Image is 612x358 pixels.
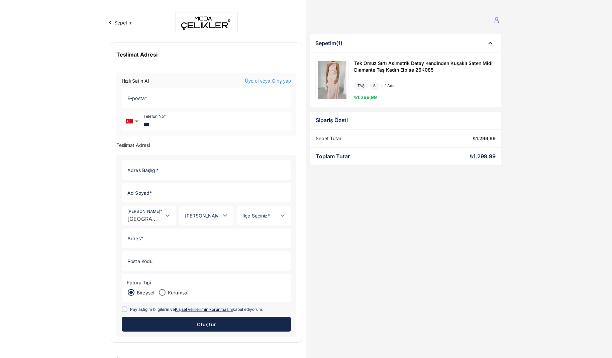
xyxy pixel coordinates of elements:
[134,120,139,123] span: ▼
[316,61,348,99] img: Tek Omuz Sırtı Asimetrik Detay Kendinden Kuşaklı Saten Midi Dıamante Taş Kadın Elbise 26K085
[116,52,158,58] h2: Teslimat Adresi
[130,306,263,312] div: Paylaştığım bilgilerin ve kabul ediyorum.
[143,114,166,119] div: Telefon No
[221,211,229,219] i: Open
[122,112,141,130] div: Country Code Selector
[166,288,188,296] label: Kurumsal
[470,153,496,160] div: ₺1.299,99
[316,117,496,123] div: Sipariş Özeti
[354,82,368,90] div: TAŞ
[473,136,496,142] div: ₺1.299,99
[336,40,342,47] span: (1)
[175,307,233,312] a: Kişisel verilerimin korunmasını
[122,78,149,84] div: Hızlı Satın Al
[107,19,132,26] button: Sepetim
[197,322,216,327] span: Oluştur
[316,153,350,160] div: Toplam Tutar
[245,78,291,85] a: Üye ol veya Giriş yap
[127,280,151,286] p: Fatura Tipi
[164,211,172,219] i: Open
[370,82,379,90] div: S
[135,288,154,296] label: Bireysel
[354,60,493,73] span: Tek Omuz Sırtı Asimetrik Detay Kendinden Kuşaklı Saten Midi Dıamante Taş Kadın Elbise 26K085
[316,136,342,142] div: Sepet Tutarı
[315,40,342,47] div: Sepetim
[279,211,287,219] i: Open
[354,94,377,100] span: ₺1.299,99
[127,215,159,223] span: [GEOGRAPHIC_DATA]
[381,84,396,88] div: 1 adet
[116,143,296,148] p: Teslimat Adresi
[122,317,291,332] button: Oluştur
